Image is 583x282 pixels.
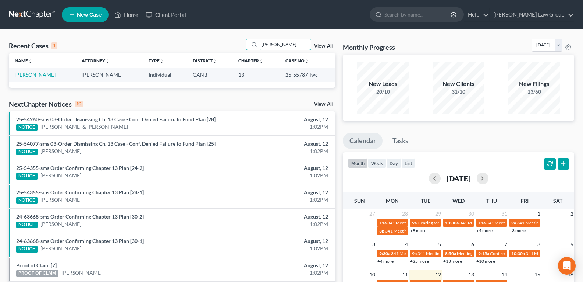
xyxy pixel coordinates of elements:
[553,198,562,204] span: Sat
[16,140,216,147] a: 25-54077-sms 03-Order Dismissing Ch. 13 Case - Conf. Denied Failure to Fund Plan [25]
[229,245,328,252] div: 1:02PM
[16,173,38,180] div: NOTICE
[229,189,328,196] div: August, 12
[386,158,401,168] button: day
[149,58,164,63] a: Typeunfold_more
[77,12,102,18] span: New Case
[434,209,442,218] span: 29
[16,116,216,122] a: 25-54260-sms 03-Order Dismissing Ch. 13 Case - Conf. Denied Failure to Fund Plan [28]
[387,220,454,226] span: 341 Meeting for [PERSON_NAME]
[468,209,475,218] span: 30
[410,258,429,264] a: +25 more
[16,213,144,220] a: 24-63668-sms Order Confirming Chapter 13 Plan [30-2]
[314,102,333,107] a: View All
[377,258,394,264] a: +4 more
[9,41,57,50] div: Recent Cases
[570,209,574,218] span: 2
[16,149,38,155] div: NOTICE
[357,80,409,88] div: New Leads
[372,240,376,249] span: 3
[504,240,508,249] span: 7
[508,80,560,88] div: New Filings
[40,147,81,155] a: [PERSON_NAME]
[379,228,384,234] span: 3p
[412,220,417,226] span: 9a
[537,240,541,249] span: 8
[238,58,263,63] a: Chapterunfold_more
[51,42,57,49] div: 1
[229,172,328,179] div: 1:02PM
[401,270,409,279] span: 11
[229,269,328,276] div: 1:02PM
[40,172,81,179] a: [PERSON_NAME]
[160,59,164,63] i: unfold_more
[368,158,386,168] button: week
[521,198,529,204] span: Fri
[452,198,465,204] span: Wed
[16,165,144,171] a: 25-54355-sms Order Confirming Chapter 13 Plan [24-2]
[354,198,365,204] span: Sun
[421,198,430,204] span: Tue
[534,270,541,279] span: 15
[259,39,311,50] input: Search by name...
[401,158,415,168] button: list
[229,237,328,245] div: August, 12
[517,220,583,226] span: 341 Meeting for [PERSON_NAME]
[40,220,81,228] a: [PERSON_NAME]
[305,59,309,63] i: unfold_more
[508,88,560,95] div: 13/60
[476,258,495,264] a: +10 more
[16,238,144,244] a: 24-63668-sms Order Confirming Chapter 13 Plan [30-1]
[379,251,390,256] span: 9:30a
[143,68,187,81] td: Individual
[193,58,217,63] a: Districtunfold_more
[348,158,368,168] button: month
[40,245,81,252] a: [PERSON_NAME]
[501,209,508,218] span: 31
[16,270,58,277] div: PROOF OF CLAIM
[40,123,128,130] a: [PERSON_NAME] & [PERSON_NAME]
[285,58,309,63] a: Case Nounfold_more
[501,270,508,279] span: 14
[464,8,489,21] a: Help
[417,251,484,256] span: 341 Meeting for [PERSON_NAME]
[476,228,493,233] a: +4 more
[82,58,110,63] a: Attorneyunfold_more
[76,68,143,81] td: [PERSON_NAME]
[437,240,442,249] span: 5
[410,228,426,233] a: +8 more
[213,59,217,63] i: unfold_more
[417,220,475,226] span: Hearing for [PERSON_NAME]
[509,228,526,233] a: +3 more
[433,88,484,95] div: 31/10
[61,269,102,276] a: [PERSON_NAME]
[187,68,233,81] td: GANB
[15,72,56,78] a: [PERSON_NAME]
[369,209,376,218] span: 27
[470,240,475,249] span: 6
[229,123,328,130] div: 1:02PM
[232,68,279,81] td: 13
[369,270,376,279] span: 10
[447,174,471,182] h2: [DATE]
[558,257,576,275] div: Open Intercom Messenger
[434,270,442,279] span: 12
[15,58,32,63] a: Nameunfold_more
[357,88,409,95] div: 20/10
[391,251,457,256] span: 341 Meeting for [PERSON_NAME]
[570,240,574,249] span: 9
[343,43,395,52] h3: Monthly Progress
[478,220,486,226] span: 11a
[16,197,38,204] div: NOTICE
[537,209,541,218] span: 1
[229,213,328,220] div: August, 12
[459,220,565,226] span: 341 Meeting for [PERSON_NAME] & [PERSON_NAME]
[111,8,142,21] a: Home
[401,209,409,218] span: 28
[280,68,336,81] td: 25-55787-jwc
[384,8,452,21] input: Search by name...
[468,270,475,279] span: 13
[9,100,83,108] div: NextChapter Notices
[385,228,490,234] span: 341 Meeting for [PERSON_NAME] & [PERSON_NAME]
[386,198,399,204] span: Mon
